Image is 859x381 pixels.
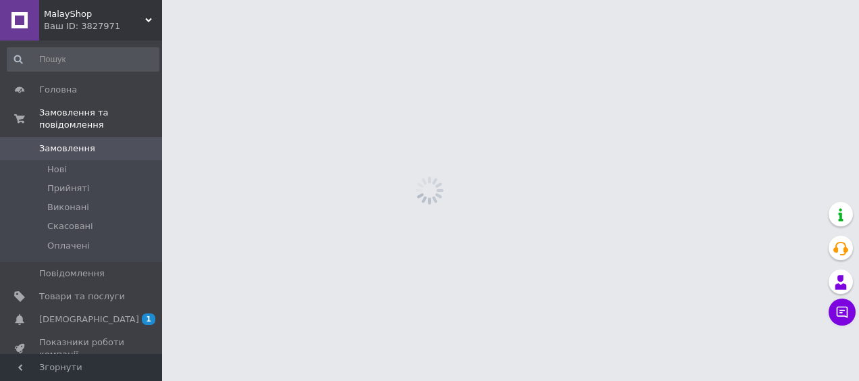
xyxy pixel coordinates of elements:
span: [DEMOGRAPHIC_DATA] [39,313,139,326]
span: MalayShop [44,8,145,20]
button: Чат з покупцем [829,299,856,326]
span: Прийняті [47,182,89,195]
input: Пошук [7,47,159,72]
span: Скасовані [47,220,93,232]
span: Оплачені [47,240,90,252]
span: Виконані [47,201,89,213]
span: Замовлення та повідомлення [39,107,162,131]
span: Головна [39,84,77,96]
div: Ваш ID: 3827971 [44,20,162,32]
span: Замовлення [39,143,95,155]
span: Повідомлення [39,268,105,280]
span: Показники роботи компанії [39,336,125,361]
span: 1 [142,313,155,325]
span: Нові [47,163,67,176]
span: Товари та послуги [39,290,125,303]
